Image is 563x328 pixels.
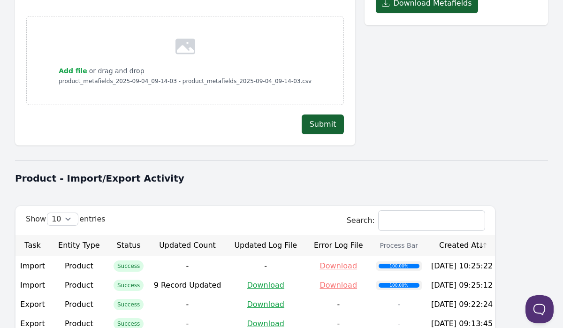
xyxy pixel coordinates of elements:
span: - [264,261,267,270]
a: Download [320,261,358,270]
input: Search: [379,211,485,230]
span: - [186,261,189,270]
td: Product [50,295,108,314]
td: [DATE] 10:25:22 [426,256,497,275]
span: Add file [59,67,87,75]
span: Success [114,280,144,291]
div: 100.00% [379,264,420,268]
h1: Product - Import/Export Activity [15,172,548,185]
span: - [186,300,189,309]
span: 9 Record Updated [154,281,221,290]
span: Success [114,299,144,310]
label: Search: [347,216,485,225]
span: Success [114,260,144,272]
td: Product [50,275,108,295]
td: [DATE] 09:25:12 [426,275,497,295]
th: Created At: activate to sort column ascending [426,235,497,256]
iframe: Toggle Customer Support [525,295,554,323]
td: [DATE] 09:22:24 [426,295,497,314]
td: Export [15,295,50,314]
td: Product [50,256,108,275]
a: Download [320,281,358,290]
select: Showentries [47,213,78,225]
a: Download [247,300,284,309]
td: Import [15,256,50,275]
span: - [186,319,189,328]
button: Submit [302,114,344,134]
label: Show entries [26,214,106,223]
td: - [372,295,427,314]
p: product_metafields_2025-09-04_09-14-03 - product_metafields_2025-09-04_09-14-03.csv [59,76,312,86]
a: Download [247,281,284,290]
div: 100.00% [379,283,420,288]
a: Download [247,319,284,328]
span: - [337,319,340,328]
span: - [337,300,340,309]
p: or drag and drop [87,65,145,76]
td: Import [15,275,50,295]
